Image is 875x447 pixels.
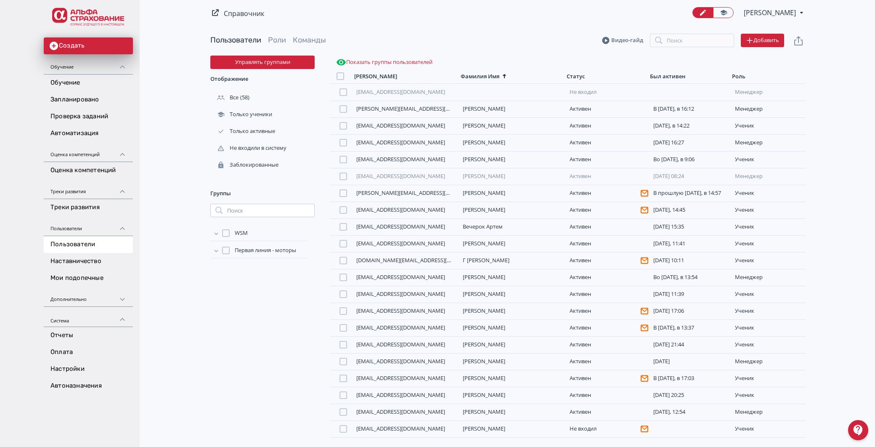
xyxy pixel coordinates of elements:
[210,35,261,45] a: Пользователи
[735,358,803,365] div: менеджер
[44,378,133,394] a: Автоназначения
[356,341,445,348] a: [EMAIL_ADDRESS][DOMAIN_NAME]
[641,375,648,382] svg: Пользователь не подтвердил адрес эл. почты и поэтому не получает системные уведомления
[793,36,803,46] svg: Экспорт пользователей файлом
[735,190,803,197] div: ученик
[334,56,434,69] button: Показать группы пользователей
[44,37,133,54] button: Создать
[653,341,729,348] div: [DATE] 21:44
[653,274,729,281] div: Во [DATE], в 13:54
[570,425,645,433] div: Не входил
[44,54,133,74] div: Обучение
[224,9,264,18] a: Справочник
[735,375,803,382] div: ученик
[354,73,397,80] div: [PERSON_NAME]
[44,142,133,162] div: Оценка компетенций
[463,122,505,129] a: [PERSON_NAME]
[44,361,133,378] a: Настройки
[210,56,315,69] button: Управлять группами
[44,307,133,327] div: Система
[735,240,803,247] div: ученик
[356,324,445,331] a: [EMAIL_ADDRESS][DOMAIN_NAME]
[44,287,133,307] div: Дополнительно
[463,357,505,365] a: [PERSON_NAME]
[735,392,803,399] div: ученик
[653,156,729,163] div: Во [DATE], в 9:06
[268,35,286,45] a: Роли
[641,307,648,315] svg: Пользователь не подтвердил адрес эл. почты и поэтому не получает системные уведомления
[50,5,126,27] img: https://files.teachbase.ru/system/account/57021/logo/medium-be5545696530b5980a9c84b8a349ee25.png
[735,139,803,146] div: менеджер
[570,341,645,348] div: Активен
[741,34,784,47] button: Добавить
[463,425,505,432] a: [PERSON_NAME]
[735,274,803,281] div: менеджер
[653,358,729,365] div: [DATE]
[653,223,729,230] div: [DATE] 15:35
[210,111,274,118] div: Только ученики
[210,69,315,89] div: Отображение
[735,409,803,415] div: менеджер
[735,156,803,163] div: ученик
[210,161,280,169] div: Заблокированные
[653,173,729,180] div: [DATE] 08:24
[653,122,729,129] div: [DATE], в 14:22
[356,122,445,129] a: [EMAIL_ADDRESS][DOMAIN_NAME]
[735,341,803,348] div: ученик
[641,189,648,197] svg: Пользователь не подтвердил адрес эл. почты и поэтому не получает системные уведомления
[463,138,505,146] a: [PERSON_NAME]
[570,189,645,197] div: Активен
[570,223,645,230] div: Активен
[653,106,729,112] div: В [DATE], в 16:12
[44,179,133,199] div: Треки развития
[356,391,445,399] a: [EMAIL_ADDRESS][DOMAIN_NAME]
[210,89,315,106] div: (58)
[356,408,445,415] a: [EMAIL_ADDRESS][DOMAIN_NAME]
[570,89,645,96] div: Не входил
[570,257,645,264] div: Активен
[653,409,729,415] div: [DATE], 12:54
[44,216,133,236] div: Пользователи
[210,94,240,101] div: Все
[210,184,315,204] div: Группы
[570,375,645,382] div: Активен
[653,392,729,399] div: [DATE] 20:25
[44,236,133,253] a: Пользователи
[653,291,729,298] div: [DATE] 11:39
[44,344,133,361] a: Оплата
[463,341,505,348] a: [PERSON_NAME]
[735,106,803,112] div: менеджер
[210,144,288,152] div: Не входили в систему
[735,89,803,96] div: менеджер
[463,273,505,281] a: [PERSON_NAME]
[653,207,729,213] div: [DATE], 14:45
[570,139,645,146] div: Активен
[567,73,585,80] div: Статус
[570,409,645,415] div: Активен
[735,207,803,213] div: ученик
[463,189,505,197] a: [PERSON_NAME]
[463,206,505,213] a: [PERSON_NAME]
[653,257,729,264] div: [DATE] 10:11
[44,74,133,91] a: Обучение
[570,240,645,247] div: Активен
[210,128,277,135] div: Только активные
[735,291,803,298] div: ученик
[641,425,648,433] svg: Пользователь не подтвердил адрес эл. почты и поэтому не получает системные уведомления
[570,122,645,129] div: Активен
[653,375,729,382] div: В [DATE], в 17:03
[570,291,645,298] div: Активен
[463,290,505,298] a: [PERSON_NAME]
[356,223,445,230] a: [EMAIL_ADDRESS][DOMAIN_NAME]
[653,325,729,331] div: В [DATE], в 13:37
[44,108,133,125] a: Проверка заданий
[44,253,133,270] a: Наставничество
[744,8,797,18] span: Евгений Степаненко
[653,308,729,314] div: [DATE] 17:06
[570,156,645,163] div: Активен
[463,105,505,112] a: [PERSON_NAME]
[653,240,729,247] div: [DATE], 11:41
[356,239,445,247] a: [EMAIL_ADDRESS][DOMAIN_NAME]
[602,36,643,45] a: Видео-гайд
[641,206,648,214] svg: Пользователь не подтвердил адрес эл. почты и поэтому не получает системные уведомления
